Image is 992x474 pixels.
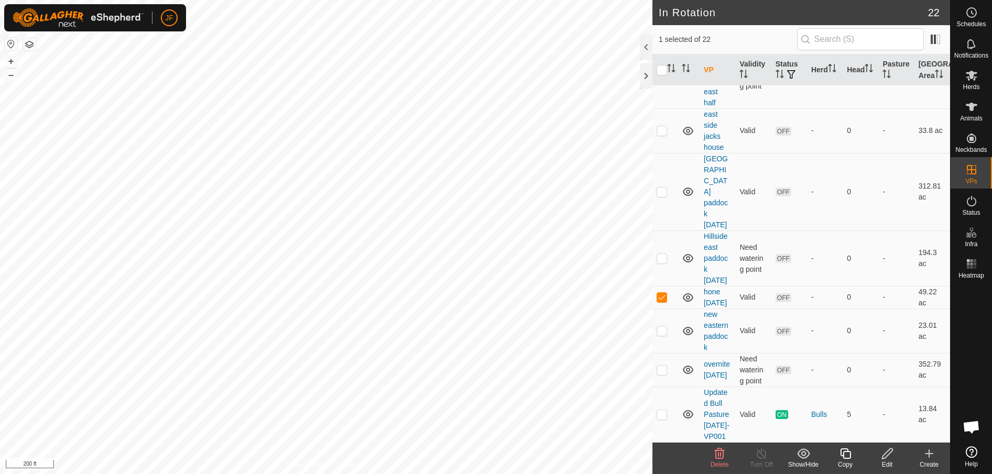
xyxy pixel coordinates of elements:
span: Delete [711,461,729,468]
span: ON [776,410,788,419]
td: 352.79 ac [914,353,950,387]
td: - [878,387,914,442]
td: Valid [735,286,771,308]
button: – [5,69,17,81]
img: Gallagher Logo [13,8,144,27]
th: Herd [807,54,843,86]
a: east paddock cut in half east half [704,43,728,107]
span: Schedules [956,21,986,27]
a: [GEOGRAPHIC_DATA] paddock [DATE] [704,155,728,229]
th: Status [771,54,807,86]
span: OFF [776,127,791,136]
div: - [811,325,838,336]
div: Turn Off [740,460,782,469]
a: Help [951,442,992,471]
span: Herds [963,84,979,90]
th: [GEOGRAPHIC_DATA] Area [914,54,950,86]
p-sorticon: Activate to sort [865,65,873,74]
td: 0 [843,230,878,286]
td: 0 [843,353,878,387]
span: OFF [776,327,791,336]
h2: In Rotation [659,6,928,19]
div: - [811,365,838,376]
div: - [811,125,838,136]
a: Updated Bull Pasture [DATE]-VP001 [704,388,729,440]
div: - [811,186,838,197]
a: Hillside east paddock [DATE] [704,232,728,284]
span: VPs [965,178,977,184]
a: Contact Us [336,460,367,470]
div: Bulls [811,409,838,420]
td: 0 [843,286,878,308]
td: 0 [843,108,878,153]
td: 5 [843,387,878,442]
p-sorticon: Activate to sort [776,71,784,80]
td: - [878,153,914,230]
p-sorticon: Activate to sort [682,65,690,74]
td: Valid [735,153,771,230]
td: 33.8 ac [914,108,950,153]
input: Search (S) [797,28,924,50]
span: Animals [960,115,983,122]
td: Valid [735,308,771,353]
button: + [5,55,17,68]
td: 49.22 ac [914,286,950,308]
td: Valid [735,387,771,442]
button: Reset Map [5,38,17,50]
div: Open chat [956,411,987,443]
span: Notifications [954,52,988,59]
a: east side jacks house [704,110,724,151]
span: JF [165,13,173,24]
td: 13.84 ac [914,387,950,442]
td: 312.81 ac [914,153,950,230]
td: Valid [735,108,771,153]
span: OFF [776,293,791,302]
a: overnite [DATE] [704,360,730,379]
div: Edit [866,460,908,469]
th: Validity [735,54,771,86]
span: OFF [776,188,791,196]
p-sorticon: Activate to sort [739,71,748,80]
th: Pasture [878,54,914,86]
td: 194.3 ac [914,230,950,286]
td: - [878,308,914,353]
p-sorticon: Activate to sort [935,71,943,80]
td: - [878,108,914,153]
span: 22 [928,5,940,20]
span: 1 selected of 22 [659,34,797,45]
p-sorticon: Activate to sort [882,71,891,80]
th: VP [700,54,735,86]
div: Copy [824,460,866,469]
div: Create [908,460,950,469]
span: OFF [776,366,791,374]
td: 0 [843,153,878,230]
p-sorticon: Activate to sort [667,65,675,74]
span: Status [962,210,980,216]
td: - [878,286,914,308]
td: Need watering point [735,230,771,286]
p-sorticon: Activate to sort [828,65,836,74]
td: - [878,230,914,286]
span: Heatmap [958,272,984,279]
div: - [811,292,838,303]
div: Show/Hide [782,460,824,469]
a: hone [DATE] [704,288,727,307]
a: new eastern paddock [704,310,728,351]
td: 23.01 ac [914,308,950,353]
span: Neckbands [955,147,987,153]
span: Infra [965,241,977,247]
button: Map Layers [23,38,36,51]
td: Need watering point [735,353,771,387]
td: - [878,353,914,387]
span: Help [965,461,978,467]
div: - [811,253,838,264]
span: OFF [776,254,791,263]
a: Privacy Policy [285,460,324,470]
th: Head [843,54,878,86]
td: 0 [843,308,878,353]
